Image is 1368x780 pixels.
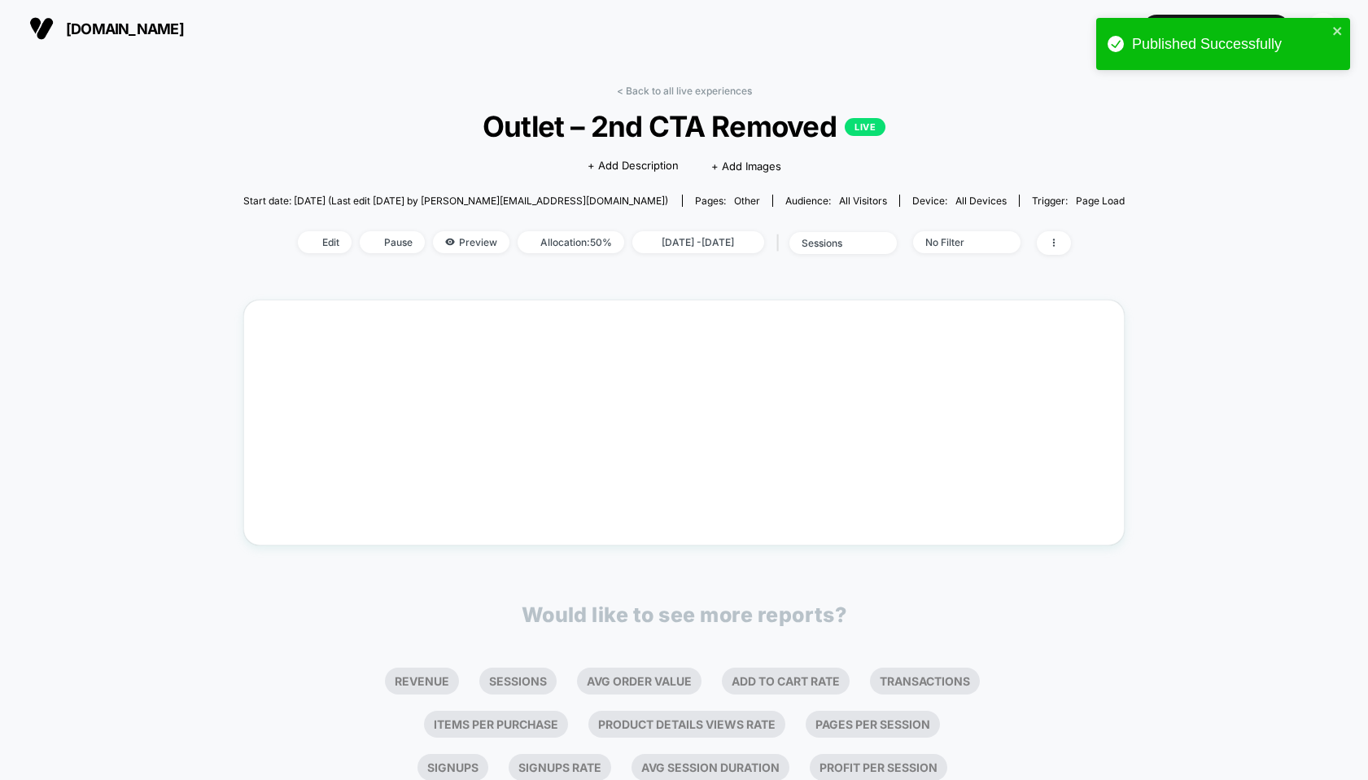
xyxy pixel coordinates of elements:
[845,118,885,136] p: LIVE
[298,231,352,253] span: Edit
[1032,195,1125,207] div: Trigger:
[577,668,701,695] li: Avg Order Value
[772,231,789,255] span: |
[243,195,668,207] span: Start date: [DATE] (Last edit [DATE] by [PERSON_NAME][EMAIL_ADDRESS][DOMAIN_NAME])
[870,668,980,695] li: Transactions
[722,668,850,695] li: Add To Cart Rate
[522,603,847,627] p: Would like to see more reports?
[632,231,764,253] span: [DATE] - [DATE]
[1307,13,1339,45] div: JK
[802,237,867,249] div: sessions
[385,668,459,695] li: Revenue
[734,195,760,207] span: other
[360,231,425,253] span: Pause
[424,711,568,738] li: Items Per Purchase
[66,20,184,37] span: [DOMAIN_NAME]
[1076,195,1125,207] span: Page Load
[1302,12,1344,46] button: JK
[24,15,189,42] button: [DOMAIN_NAME]
[785,195,887,207] div: Audience:
[588,158,679,174] span: + Add Description
[955,195,1007,207] span: all devices
[287,109,1081,143] span: Outlet – 2nd CTA Removed
[433,231,509,253] span: Preview
[899,195,1019,207] span: Device:
[29,16,54,41] img: Visually logo
[711,160,781,173] span: + Add Images
[518,231,624,253] span: Allocation: 50%
[1132,36,1327,53] div: Published Successfully
[617,85,752,97] a: < Back to all live experiences
[479,668,557,695] li: Sessions
[695,195,760,207] div: Pages:
[839,195,887,207] span: All Visitors
[588,711,785,738] li: Product Details Views Rate
[806,711,940,738] li: Pages Per Session
[925,236,990,248] div: No Filter
[1332,24,1344,40] button: close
